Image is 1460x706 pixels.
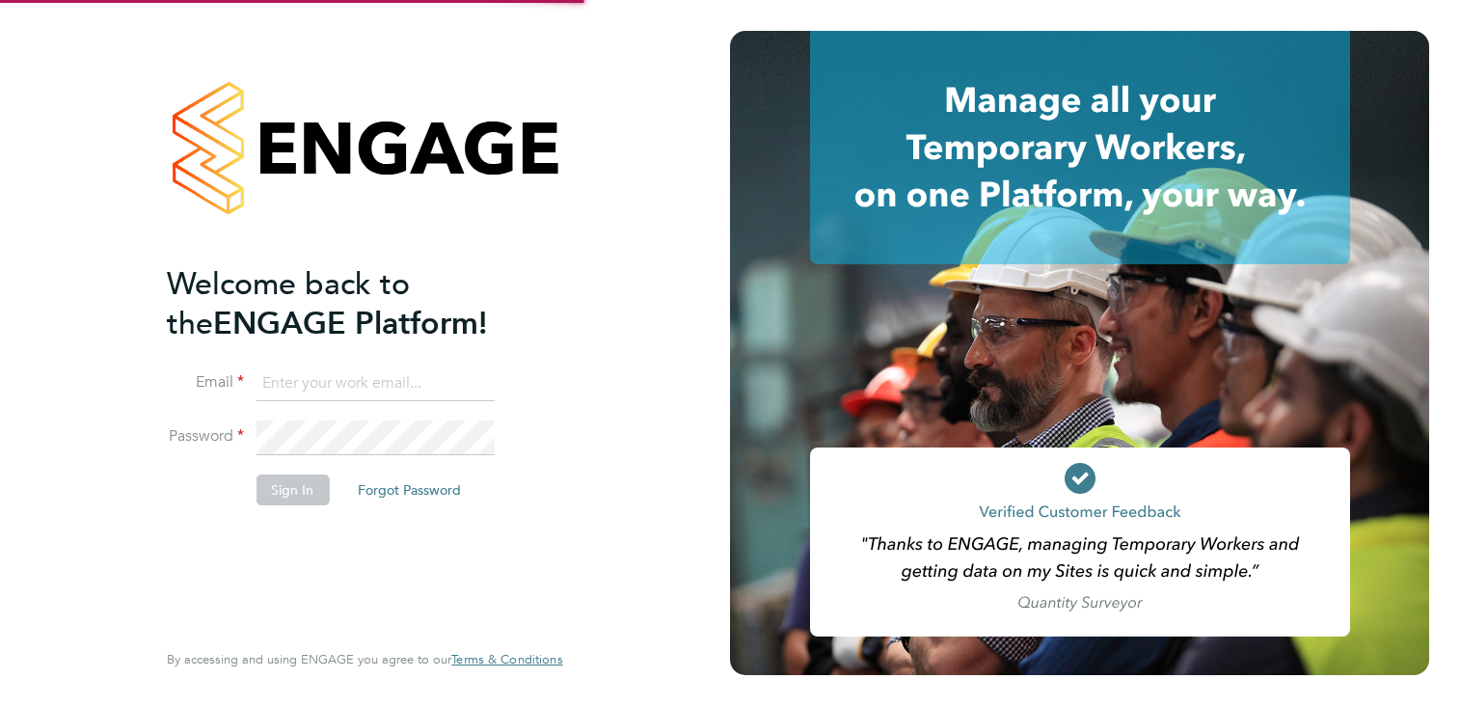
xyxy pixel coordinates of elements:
[451,652,562,667] a: Terms & Conditions
[451,651,562,667] span: Terms & Conditions
[342,475,476,505] button: Forgot Password
[167,265,410,342] span: Welcome back to the
[167,264,543,343] h2: ENGAGE Platform!
[256,475,329,505] button: Sign In
[167,651,562,667] span: By accessing and using ENGAGE you agree to our
[167,372,244,393] label: Email
[167,426,244,447] label: Password
[256,367,494,401] input: Enter your work email...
